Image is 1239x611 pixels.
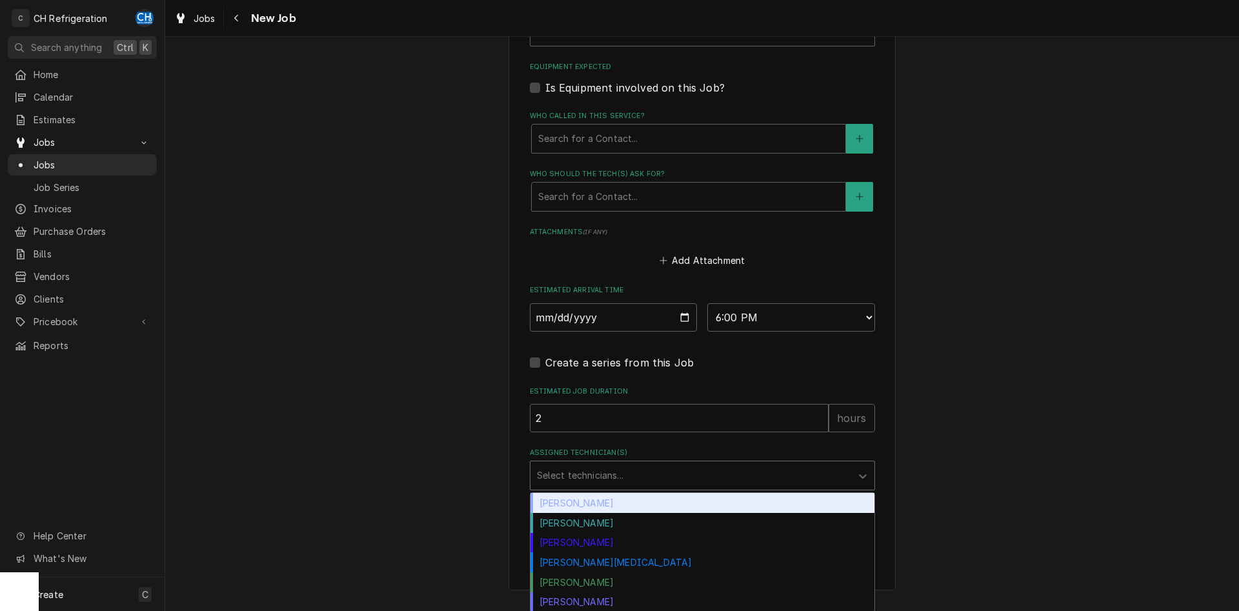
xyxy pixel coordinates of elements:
span: What's New [34,552,149,565]
span: Pricebook [34,315,131,328]
a: Go to What's New [8,548,157,569]
div: Who should the tech(s) ask for? [530,169,875,211]
span: New Job [247,10,296,27]
span: ( if any ) [583,228,607,235]
div: [PERSON_NAME][MEDICAL_DATA] [530,552,874,572]
svg: Create New Contact [856,134,863,143]
span: Bills [34,247,150,261]
a: Job Series [8,177,157,198]
label: Estimated Arrival Time [530,285,875,295]
a: Go to Help Center [8,525,157,546]
a: Calendar [8,86,157,108]
span: Ctrl [117,41,134,54]
a: Go to Jobs [8,132,157,153]
a: Reports [8,335,157,356]
a: Invoices [8,198,157,219]
svg: Create New Contact [856,192,863,201]
div: [PERSON_NAME] [530,493,874,513]
select: Time Select [707,303,875,332]
div: Who called in this service? [530,111,875,153]
div: [PERSON_NAME] [530,513,874,533]
div: Estimated Job Duration [530,386,875,432]
button: Create New Contact [846,182,873,212]
label: Equipment Expected [530,62,875,72]
div: Assigned Technician(s) [530,448,875,490]
div: [PERSON_NAME] [530,533,874,553]
span: Clients [34,292,150,306]
div: CH [136,9,154,27]
a: Jobs [8,154,157,175]
div: hours [829,404,875,432]
span: Jobs [194,12,216,25]
span: Help Center [34,529,149,543]
button: Search anythingCtrlK [8,36,157,59]
span: Job Series [34,181,150,194]
span: Invoices [34,202,150,215]
a: Clients [8,288,157,310]
label: Estimated Job Duration [530,386,875,397]
span: C [142,588,148,601]
div: CH Refrigeration [34,12,108,25]
span: Calendar [34,90,150,104]
label: Assigned Technician(s) [530,448,875,458]
span: K [143,41,148,54]
span: Create [34,589,63,600]
a: Go to Pricebook [8,311,157,332]
div: Attachments [530,227,875,270]
div: Equipment Expected [530,62,875,95]
a: Bills [8,243,157,265]
input: Date [530,303,698,332]
label: Create a series from this Job [545,355,694,370]
a: Home [8,64,157,85]
button: Create New Contact [846,124,873,154]
label: Who should the tech(s) ask for? [530,169,875,179]
button: Add Attachment [657,252,747,270]
button: Navigate back [227,8,247,28]
div: C [12,9,30,27]
span: Jobs [34,158,150,172]
span: Jobs [34,135,131,149]
div: Chris Hiraga's Avatar [136,9,154,27]
label: Who called in this service? [530,111,875,121]
label: Is Equipment involved on this Job? [545,80,725,95]
label: Attachments [530,227,875,237]
span: Reports [34,339,150,352]
span: Purchase Orders [34,225,150,238]
a: Vendors [8,266,157,287]
a: Jobs [169,8,221,29]
span: Vendors [34,270,150,283]
span: Estimates [34,113,150,126]
div: [PERSON_NAME] [530,572,874,592]
div: Estimated Arrival Time [530,285,875,331]
a: Purchase Orders [8,221,157,242]
span: Home [34,68,150,81]
a: Estimates [8,109,157,130]
span: Search anything [31,41,102,54]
